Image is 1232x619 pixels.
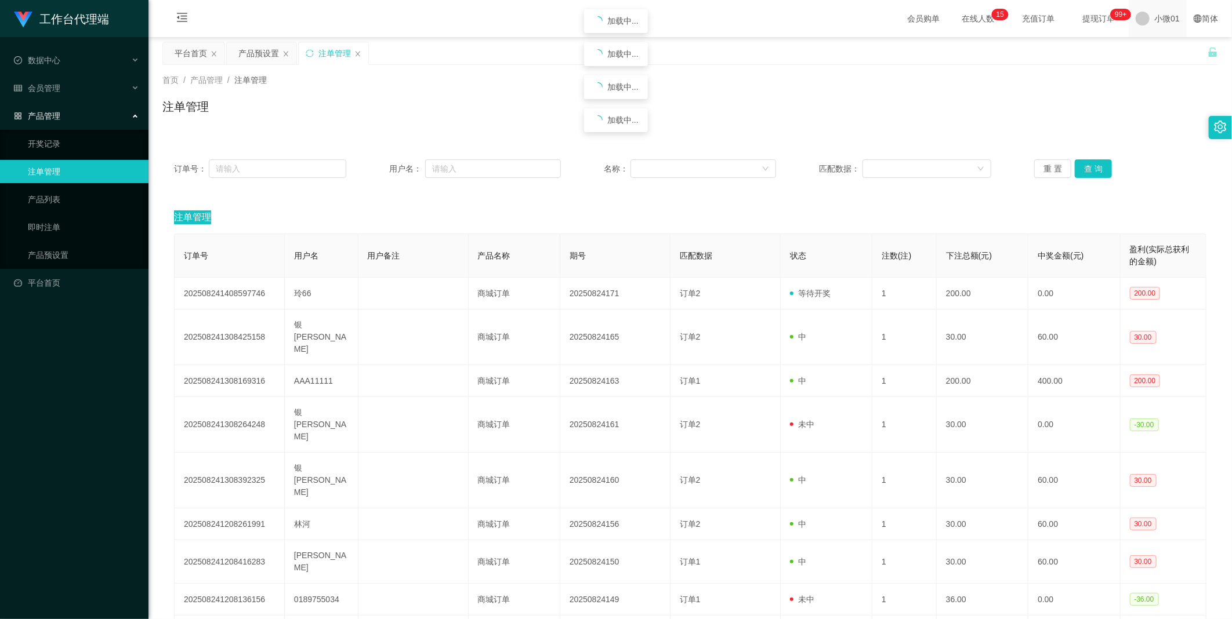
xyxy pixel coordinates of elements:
[937,278,1028,309] td: 200.00
[798,475,806,485] font: 中
[175,309,285,365] td: 202508241308425158
[680,420,701,429] span: 订单2
[28,160,139,183] a: 注单管理
[175,540,285,584] td: 202508241208416283
[209,159,346,178] input: 请输入
[175,397,285,453] td: 202508241308264248
[872,365,937,397] td: 1
[872,309,937,365] td: 1
[1028,540,1120,584] td: 60.00
[680,251,712,260] span: 匹配数据
[560,365,671,397] td: 20250824163
[593,115,603,125] i: icon: loading
[607,82,639,92] span: 加载中...
[593,16,603,26] i: icon: loading
[1130,518,1157,530] span: 30.00
[1208,47,1218,57] i: 图标： 解锁
[227,75,230,85] span: /
[872,584,937,616] td: 1
[680,557,701,566] span: 订单1
[175,278,285,309] td: 202508241408597746
[962,14,994,23] font: 在线人数
[798,332,806,341] font: 中
[174,210,211,224] span: 注单管理
[39,1,109,38] h1: 工作台代理端
[798,595,814,604] font: 未中
[607,115,639,125] span: 加载中...
[593,49,603,59] i: icon: loading
[872,453,937,508] td: 1
[680,475,701,485] span: 订单2
[1130,245,1190,266] span: 盈利(实际总获利的金额)
[469,278,560,309] td: 商城订单
[872,508,937,540] td: 1
[1075,159,1112,178] button: 查 询
[1214,121,1227,133] i: 图标： 设置
[798,420,814,429] font: 未中
[28,216,139,239] a: 即时注单
[1130,593,1159,606] span: -36.00
[28,83,60,93] font: 会员管理
[469,540,560,584] td: 商城订单
[183,75,186,85] span: /
[469,365,560,397] td: 商城订单
[819,163,863,175] span: 匹配数据：
[175,42,207,64] div: 平台首页
[560,508,671,540] td: 20250824156
[1028,309,1120,365] td: 60.00
[354,50,361,57] i: 图标： 关闭
[175,508,285,540] td: 202508241208261991
[560,584,671,616] td: 20250824149
[1130,331,1157,344] span: 30.00
[425,159,561,178] input: 请输入
[798,376,806,385] font: 中
[162,1,202,38] i: 图标： menu-fold
[604,163,631,175] span: 名称：
[28,132,139,155] a: 开奖记录
[318,42,351,64] div: 注单管理
[937,540,1028,584] td: 30.00
[175,453,285,508] td: 202508241308392325
[1130,374,1161,387] span: 200.00
[937,508,1028,540] td: 30.00
[680,289,701,298] span: 订单2
[560,309,671,365] td: 20250824165
[937,453,1028,508] td: 30.00
[285,508,358,540] td: 林河
[162,75,179,85] span: 首页
[190,75,223,85] span: 产品管理
[1194,14,1202,23] i: 图标： global
[872,397,937,453] td: 1
[285,397,358,453] td: 银[PERSON_NAME]
[1130,418,1159,431] span: -30.00
[469,584,560,616] td: 商城订单
[1110,9,1131,20] sup: 955
[570,251,586,260] span: 期号
[234,75,267,85] span: 注单管理
[28,243,139,267] a: 产品预设置
[937,584,1028,616] td: 36.00
[1000,9,1004,20] p: 5
[1028,453,1120,508] td: 60.00
[1028,397,1120,453] td: 0.00
[1202,14,1218,23] font: 简体
[389,163,425,175] span: 用户名：
[1034,159,1071,178] button: 重 置
[882,251,911,260] span: 注数(注)
[285,584,358,616] td: 0189755034
[28,188,139,211] a: 产品列表
[937,397,1028,453] td: 30.00
[1028,365,1120,397] td: 400.00
[872,278,937,309] td: 1
[680,332,701,341] span: 订单2
[184,251,208,260] span: 订单号
[1130,555,1157,568] span: 30.00
[1130,287,1161,300] span: 200.00
[937,365,1028,397] td: 200.00
[1028,508,1120,540] td: 60.00
[211,50,218,57] i: 图标： 关闭
[607,49,639,59] span: 加载中...
[294,251,318,260] span: 用户名
[14,56,22,64] i: 图标： check-circle-o
[560,278,671,309] td: 20250824171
